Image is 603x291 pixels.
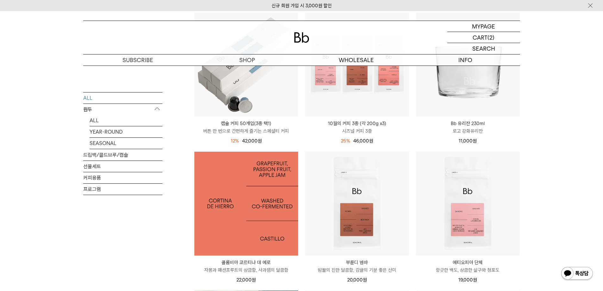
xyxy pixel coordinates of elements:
a: SUBSCRIBE [83,54,192,66]
p: WHOLESALE [302,54,411,66]
img: 부룬디 넴바 [305,152,409,256]
span: 19,000 [458,277,477,283]
span: 42,000 [242,138,262,144]
div: 25% [341,137,350,145]
img: 에티오피아 단체 [416,152,520,256]
p: 에티오피아 단체 [416,259,520,266]
span: 11,000 [459,138,477,144]
p: 자몽과 패션프루트의 상큼함, 사과잼의 달콤함 [194,266,298,274]
span: 46,000 [353,138,373,144]
a: 콜롬비아 코르티나 데 예로 자몽과 패션프루트의 상큼함, 사과잼의 달콤함 [194,259,298,274]
p: 10월의 커피 3종 (각 200g x3) [305,120,409,127]
a: 에티오피아 단체 향긋한 백도, 상큼한 살구와 청포도 [416,259,520,274]
a: 커피용품 [83,172,162,183]
span: 원 [369,138,373,144]
p: 로고 강화유리잔 [416,127,520,135]
span: 원 [258,138,262,144]
a: ALL [90,115,162,126]
a: 부룬디 넴바 밤꿀의 진한 달콤함, 감귤의 기분 좋은 산미 [305,259,409,274]
span: 22,000 [236,277,256,283]
a: MYPAGE [447,21,520,32]
p: INFO [411,54,520,66]
p: CART [473,32,487,43]
p: SEARCH [472,43,495,54]
span: 20,000 [347,277,367,283]
a: ALL [83,92,162,103]
p: (2) [487,32,494,43]
img: 1000000483_add2_060.jpg [194,152,298,256]
a: 10월의 커피 3종 (각 200g x3) 시즈널 커피 3종 [305,120,409,135]
p: 향긋한 백도, 상큼한 살구와 청포도 [416,266,520,274]
p: 부룬디 넴바 [305,259,409,266]
a: 콜롬비아 코르티나 데 예로 [194,152,298,256]
p: 밤꿀의 진한 달콤함, 감귤의 기분 좋은 산미 [305,266,409,274]
span: 원 [252,277,256,283]
a: 캡슐 커피 50개입(3종 택1) 버튼 한 번으로 간편하게 즐기는 스페셜티 커피 [194,120,298,135]
span: 원 [473,138,477,144]
a: Bb 유리잔 230ml 로고 강화유리잔 [416,120,520,135]
span: 원 [473,277,477,283]
img: 로고 [294,32,309,43]
img: 카카오톡 채널 1:1 채팅 버튼 [561,266,594,282]
p: 버튼 한 번으로 간편하게 즐기는 스페셜티 커피 [194,127,298,135]
p: 원두 [83,104,162,115]
p: MYPAGE [472,21,495,32]
p: 콜롬비아 코르티나 데 예로 [194,259,298,266]
a: 프로그램 [83,183,162,194]
p: 캡슐 커피 50개입(3종 택1) [194,120,298,127]
p: 시즈널 커피 3종 [305,127,409,135]
a: 드립백/콜드브루/캡슐 [83,149,162,160]
p: Bb 유리잔 230ml [416,120,520,127]
a: SHOP [192,54,302,66]
div: 12% [231,137,239,145]
a: CART (2) [447,32,520,43]
a: 선물세트 [83,161,162,172]
span: 원 [363,277,367,283]
a: YEAR-ROUND [90,126,162,137]
a: 신규 회원 가입 시 3,000원 할인 [272,3,332,9]
a: SEASONAL [90,137,162,149]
